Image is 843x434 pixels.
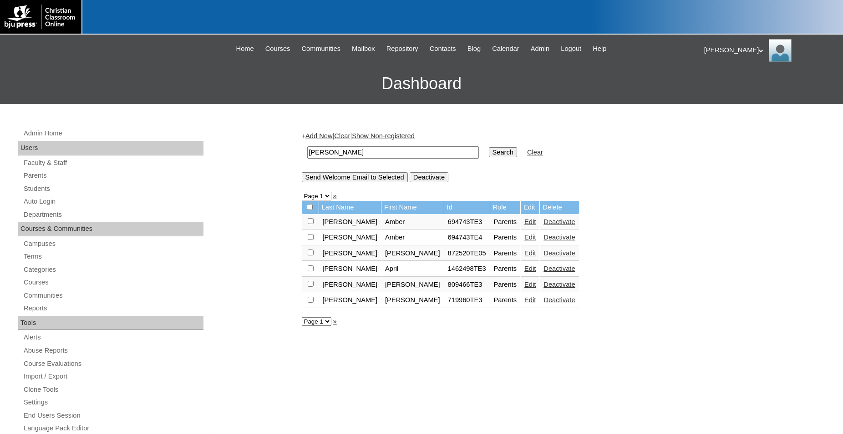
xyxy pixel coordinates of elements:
[5,5,77,29] img: logo-white.png
[524,218,536,225] a: Edit
[265,44,290,54] span: Courses
[23,423,203,434] a: Language Pack Editor
[490,215,521,230] td: Parents
[467,44,481,54] span: Blog
[543,281,575,288] a: Deactivate
[531,44,550,54] span: Admin
[492,44,519,54] span: Calendar
[319,215,381,230] td: [PERSON_NAME]
[23,345,203,356] a: Abuse Reports
[490,261,521,277] td: Parents
[319,230,381,245] td: [PERSON_NAME]
[561,44,581,54] span: Logout
[23,196,203,207] a: Auto Login
[381,246,444,261] td: [PERSON_NAME]
[352,44,375,54] span: Mailbox
[543,296,575,304] a: Deactivate
[490,277,521,293] td: Parents
[23,238,203,249] a: Campuses
[425,44,461,54] a: Contacts
[236,44,254,54] span: Home
[334,132,350,140] a: Clear
[704,39,834,62] div: [PERSON_NAME]
[23,290,203,301] a: Communities
[381,293,444,308] td: [PERSON_NAME]
[386,44,418,54] span: Repository
[347,44,380,54] a: Mailbox
[319,246,381,261] td: [PERSON_NAME]
[444,261,490,277] td: 1462498TE3
[444,230,490,245] td: 694743TE4
[490,201,521,214] td: Role
[410,172,448,182] input: Deactivate
[430,44,456,54] span: Contacts
[524,296,536,304] a: Edit
[319,201,381,214] td: Last Name
[23,332,203,343] a: Alerts
[444,215,490,230] td: 694743TE3
[319,261,381,277] td: [PERSON_NAME]
[381,261,444,277] td: April
[543,218,575,225] a: Deactivate
[543,265,575,272] a: Deactivate
[556,44,586,54] a: Logout
[23,303,203,314] a: Reports
[261,44,295,54] a: Courses
[489,147,517,157] input: Search
[305,132,332,140] a: Add New
[18,222,203,236] div: Courses & Communities
[524,249,536,257] a: Edit
[524,234,536,241] a: Edit
[302,131,752,182] div: + | |
[352,132,415,140] a: Show Non-registered
[524,265,536,272] a: Edit
[23,397,203,408] a: Settings
[301,44,340,54] span: Communities
[333,192,337,200] a: »
[302,172,408,182] input: Send Welcome Email to Selected
[524,281,536,288] a: Edit
[18,316,203,330] div: Tools
[527,149,543,156] a: Clear
[319,277,381,293] td: [PERSON_NAME]
[543,249,575,257] a: Deactivate
[593,44,606,54] span: Help
[526,44,554,54] a: Admin
[769,39,792,62] img: Jonelle Rodriguez
[23,371,203,382] a: Import / Export
[521,201,539,214] td: Edit
[490,293,521,308] td: Parents
[232,44,259,54] a: Home
[18,141,203,155] div: Users
[319,293,381,308] td: [PERSON_NAME]
[23,128,203,139] a: Admin Home
[23,384,203,395] a: Clone Tools
[23,209,203,220] a: Departments
[381,230,444,245] td: Amber
[488,44,523,54] a: Calendar
[381,277,444,293] td: [PERSON_NAME]
[23,264,203,275] a: Categories
[588,44,611,54] a: Help
[444,201,490,214] td: Id
[444,277,490,293] td: 809466TE3
[333,318,337,325] a: »
[23,183,203,195] a: Students
[543,234,575,241] a: Deactivate
[444,293,490,308] td: 719960TE3
[23,170,203,181] a: Parents
[490,230,521,245] td: Parents
[463,44,485,54] a: Blog
[382,44,423,54] a: Repository
[297,44,345,54] a: Communities
[490,246,521,261] td: Parents
[23,358,203,369] a: Course Evaluations
[307,146,479,159] input: Search
[23,277,203,288] a: Courses
[23,410,203,421] a: End Users Session
[381,201,444,214] td: First Name
[381,215,444,230] td: Amber
[5,63,838,104] h3: Dashboard
[540,201,579,214] td: Delete
[444,246,490,261] td: 872520TE05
